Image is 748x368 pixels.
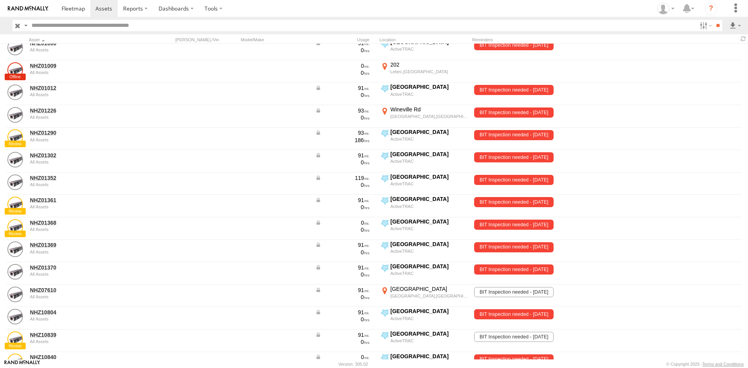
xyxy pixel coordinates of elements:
[30,129,137,136] a: NHZ01290
[390,83,468,90] div: [GEOGRAPHIC_DATA]
[30,197,137,204] a: NHZ01361
[654,3,677,14] div: Zulema McIntosch
[474,85,554,95] span: BIT Inspection needed - 03/31/2025
[390,69,468,74] div: Lebec,[GEOGRAPHIC_DATA]
[702,362,744,366] a: Terms and Conditions
[30,294,137,299] div: undefined
[7,219,23,235] a: View Asset Details
[315,219,370,226] div: Data from Vehicle CANbus
[30,48,137,52] div: undefined
[474,40,554,50] span: BIT Inspection needed - 04/21/2025
[7,85,23,100] a: View Asset Details
[29,37,138,42] div: Click to Sort
[739,35,748,42] span: Refresh
[705,2,717,15] i: ?
[390,308,468,315] div: [GEOGRAPHIC_DATA]
[315,241,370,248] div: Data from Vehicle CANbus
[390,204,468,209] div: ActiveTRAC
[30,137,137,142] div: undefined
[30,204,137,209] div: undefined
[315,331,370,338] div: Data from Vehicle CANbus
[474,107,554,118] span: BIT Inspection needed - 05/26/2025
[315,354,370,361] div: Data from Vehicle CANbus
[474,242,554,252] span: BIT Inspection needed - 05/30/2025
[379,106,469,127] label: Click to View Current Location
[390,241,468,248] div: [GEOGRAPHIC_DATA]
[315,92,370,99] div: 0
[30,85,137,92] a: NHZ01012
[390,181,468,187] div: ActiveTRAC
[315,271,370,278] div: 0
[390,353,468,360] div: [GEOGRAPHIC_DATA]
[474,130,554,140] span: BIT Inspection needed - 05/26/2025
[697,20,713,31] label: Search Filter Options
[315,294,370,301] div: 0
[315,69,370,76] div: 0
[315,62,370,69] div: 0
[30,272,137,276] div: undefined
[30,309,137,316] a: NHZ10804
[30,227,137,232] div: undefined
[390,173,468,180] div: [GEOGRAPHIC_DATA]
[390,271,468,276] div: ActiveTRAC
[315,309,370,316] div: Data from Vehicle CANbus
[30,160,137,164] div: undefined
[7,174,23,190] a: View Asset Details
[30,219,137,226] a: NHZ01368
[379,308,469,329] label: Click to View Current Location
[474,309,554,319] span: BIT Inspection needed - 04/21/2025
[315,316,370,323] div: 0
[30,62,137,69] a: NHZ01009
[379,241,469,262] label: Click to View Current Location
[315,107,370,114] div: Data from Vehicle CANbus
[390,129,468,136] div: [GEOGRAPHIC_DATA]
[474,354,554,364] span: BIT Inspection needed - 06/16/2025
[390,226,468,231] div: ActiveTRAC
[390,158,468,164] div: ActiveTRAC
[7,40,23,55] a: View Asset Details
[30,92,137,97] div: undefined
[390,316,468,321] div: ActiveTRAC
[315,264,370,271] div: Data from Vehicle CANbus
[379,151,469,172] label: Click to View Current Location
[379,285,469,306] label: Click to View Current Location
[30,250,137,254] div: undefined
[30,152,137,159] a: NHZ01302
[390,114,468,119] div: [GEOGRAPHIC_DATA],[GEOGRAPHIC_DATA]
[390,218,468,225] div: [GEOGRAPHIC_DATA]
[7,331,23,347] a: View Asset Details
[379,83,469,104] label: Click to View Current Location
[390,151,468,158] div: [GEOGRAPHIC_DATA]
[7,152,23,167] a: View Asset Details
[390,195,468,202] div: [GEOGRAPHIC_DATA]
[7,264,23,280] a: View Asset Details
[379,39,469,60] label: Click to View Current Location
[315,204,370,211] div: 0
[474,287,554,297] span: BIT Inspection needed - 08/22/2025
[390,338,468,343] div: ActiveTRAC
[314,37,376,42] div: Usage
[379,61,469,82] label: Click to View Current Location
[390,136,468,142] div: ActiveTRAC
[390,61,468,68] div: 202
[175,37,238,42] div: [PERSON_NAME]./Vin
[30,107,137,114] a: NHZ01226
[315,129,370,136] div: Data from Vehicle CANbus
[315,159,370,166] div: 0
[379,173,469,194] label: Click to View Current Location
[474,175,554,185] span: BIT Inspection needed - 05/19/2025
[4,360,40,368] a: Visit our Website
[7,107,23,123] a: View Asset Details
[390,263,468,270] div: [GEOGRAPHIC_DATA]
[472,37,597,42] div: Reminders
[30,70,137,75] div: undefined
[7,287,23,302] a: View Asset Details
[315,197,370,204] div: Data from Vehicle CANbus
[315,137,370,144] div: 186
[315,181,370,188] div: 0
[30,174,137,181] a: NHZ01352
[315,47,370,54] div: 0
[7,62,23,78] a: View Asset Details
[379,218,469,239] label: Click to View Current Location
[7,197,23,212] a: View Asset Details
